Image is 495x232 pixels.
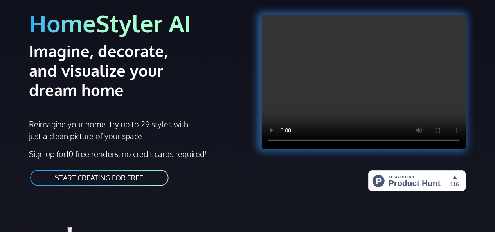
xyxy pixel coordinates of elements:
[29,169,169,187] a: START CREATING FOR FREE
[29,41,200,100] h2: Imagine, decorate, and visualize your dream home
[29,9,243,38] h1: HomeStyler AI
[29,118,190,142] p: Reimagine your home: try up to 29 styles with just a clean picture of your space.
[29,148,243,160] p: Sign up for , no credit cards required!
[67,149,119,159] strong: 10 free renders
[368,170,466,191] img: HomeStyler AI - Interior Design Made Easy: One Click to Your Dream Home | Product Hunt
